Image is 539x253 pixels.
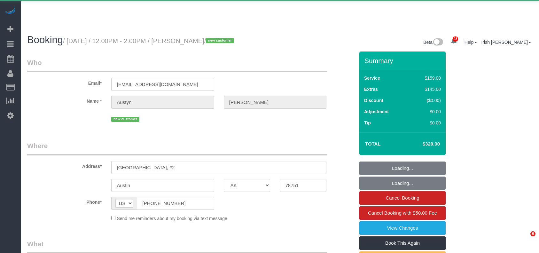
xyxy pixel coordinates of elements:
[433,38,443,47] img: New interface
[365,141,381,146] strong: Total
[206,38,234,43] span: new customer
[280,179,326,192] input: Zip Code*
[111,78,214,91] input: Email*
[364,120,371,126] label: Tip
[481,40,531,45] a: Irish [PERSON_NAME]
[111,179,214,192] input: City*
[111,96,214,109] input: First Name*
[224,96,326,109] input: Last Name*
[63,37,236,44] small: / [DATE] / 12:00PM - 2:00PM / [PERSON_NAME]
[359,191,446,205] a: Cancel Booking
[411,120,441,126] div: $0.00
[465,40,477,45] a: Help
[368,210,437,216] span: Cancel Booking with $50.00 Fee
[359,236,446,250] a: Book This Again
[359,221,446,235] a: View Changes
[204,37,236,44] span: /
[117,216,227,221] span: Send me reminders about my booking via text message
[111,117,139,122] span: new customer
[423,40,443,45] a: Beta
[364,108,389,115] label: Adjustment
[27,58,327,72] legend: Who
[453,36,458,42] span: 28
[411,75,441,81] div: $159.00
[22,78,106,86] label: Email*
[517,231,533,247] iframe: Intercom live chat
[27,141,327,155] legend: Where
[364,97,383,104] label: Discount
[137,197,214,210] input: Phone*
[22,96,106,104] label: Name *
[411,86,441,92] div: $145.00
[530,231,535,236] span: 6
[22,161,106,170] label: Address*
[364,57,442,64] h3: Summary
[411,108,441,115] div: $0.00
[411,97,441,104] div: ($0.00)
[448,35,460,49] a: 28
[22,197,106,205] label: Phone*
[27,34,63,45] span: Booking
[364,75,380,81] label: Service
[359,206,446,220] a: Cancel Booking with $50.00 Fee
[403,141,440,147] h4: $329.00
[364,86,378,92] label: Extras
